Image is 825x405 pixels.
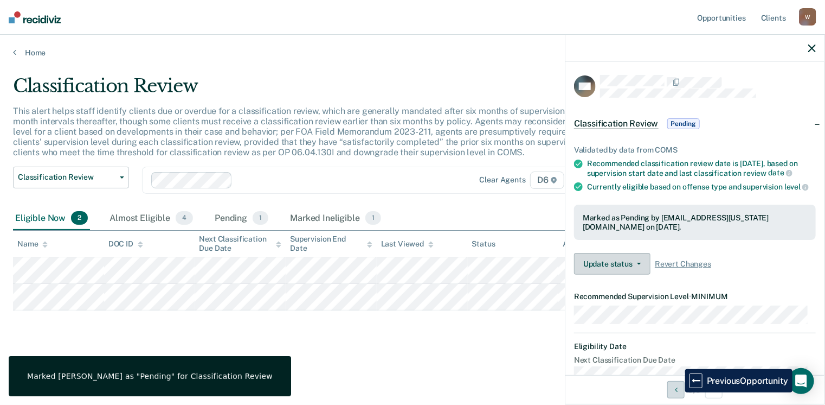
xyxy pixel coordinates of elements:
[13,207,90,231] div: Eligible Now
[799,8,816,26] div: W
[565,375,824,404] div: 3 / 3
[27,371,273,381] div: Marked [PERSON_NAME] as "Pending" for Classification Review
[784,182,809,191] span: level
[13,75,632,106] div: Classification Review
[108,239,143,249] div: DOC ID
[381,239,434,249] div: Last Viewed
[530,172,564,189] span: D6
[13,48,812,58] a: Home
[587,159,816,178] div: Recommended classification review date is [DATE], based on supervision start date and last classi...
[13,106,629,158] p: This alert helps staff identify clients due or overdue for a classification review, which are gen...
[689,292,692,301] span: •
[472,239,495,249] div: Status
[583,213,807,232] div: Marked as Pending by [EMAIL_ADDRESS][US_STATE][DOMAIN_NAME] on [DATE].
[574,253,650,275] button: Update status
[574,145,816,155] div: Validated by data from COMS
[9,11,61,23] img: Recidiviz
[288,207,383,231] div: Marked Ineligible
[565,106,824,141] div: Classification ReviewPending
[587,182,816,192] div: Currently eligible based on offense type and supervision
[788,368,814,394] div: Open Intercom Messenger
[71,211,88,225] span: 2
[212,207,270,231] div: Pending
[574,118,659,129] span: Classification Review
[574,342,816,351] dt: Eligibility Date
[705,381,723,398] button: Next Opportunity
[563,239,614,249] div: Assigned to
[574,356,816,365] dt: Next Classification Due Date
[768,168,792,177] span: date
[176,211,193,225] span: 4
[17,239,48,249] div: Name
[365,211,381,225] span: 1
[574,292,816,301] dt: Recommended Supervision Level MINIMUM
[667,118,700,129] span: Pending
[655,260,711,269] span: Revert Changes
[480,175,526,185] div: Clear agents
[253,211,268,225] span: 1
[290,235,372,253] div: Supervision End Date
[107,207,195,231] div: Almost Eligible
[199,235,281,253] div: Next Classification Due Date
[667,381,685,398] button: Previous Opportunity
[18,173,115,182] span: Classification Review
